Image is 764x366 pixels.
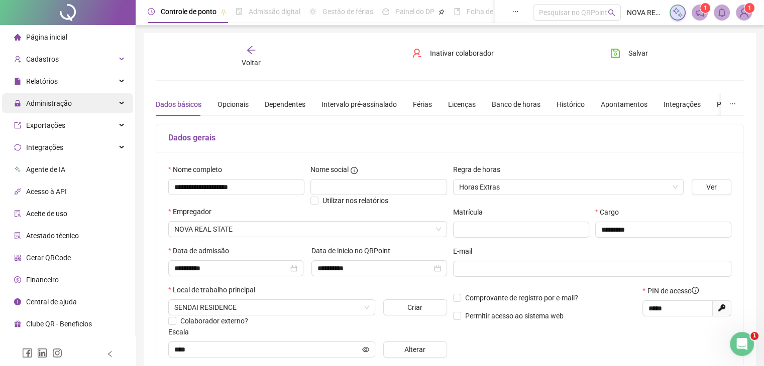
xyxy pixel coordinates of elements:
[148,8,155,15] span: clock-circle
[168,284,262,295] label: Local de trabalho principal
[603,45,656,61] button: Salvar
[730,332,754,356] iframe: Intercom live chat
[14,56,21,63] span: user-add
[404,344,425,355] span: Alterar
[628,48,648,59] span: Salvar
[168,245,236,256] label: Data de admissão
[453,207,489,218] label: Matrícula
[736,5,751,20] img: 80526
[168,206,218,217] label: Empregador
[180,317,248,325] span: Colaborador externo?
[106,350,114,357] span: left
[395,8,434,16] span: Painel do DP
[168,164,229,175] label: Nome completo
[672,7,683,18] img: sparkle-icon.fc2bf0ac1784a2077858766a79e2daf3.svg
[14,144,21,151] span: sync
[311,245,397,256] label: Data de início no QRPoint
[52,348,62,358] span: instagram
[383,299,447,315] button: Criar
[26,99,72,107] span: Administração
[14,34,21,41] span: home
[700,3,710,13] sup: 1
[26,77,58,85] span: Relatórios
[14,298,21,305] span: info-circle
[26,254,71,262] span: Gerar QRCode
[721,93,744,116] button: ellipsis
[453,246,479,257] label: E-mail
[217,99,249,110] div: Opcionais
[37,348,47,358] span: linkedin
[322,8,373,16] span: Gestão de férias
[14,276,21,283] span: dollar
[14,188,21,195] span: api
[750,332,758,340] span: 1
[492,99,540,110] div: Banco de horas
[26,143,63,151] span: Integrações
[695,8,704,17] span: notification
[174,300,369,315] span: ALAMEDA PRINCEZA IZABEL, 286, MERCES, CURITIBA, PARANÁ
[439,9,445,15] span: pushpin
[242,59,261,67] span: Voltar
[383,341,447,357] button: Alterar
[601,99,647,110] div: Apontamentos
[14,320,21,327] span: gift
[14,78,21,85] span: file
[412,48,422,58] span: user-delete
[351,167,358,174] span: info-circle
[362,346,369,353] span: eye
[321,99,397,110] div: Intervalo pré-assinalado
[310,164,349,175] span: Nome social
[717,99,756,110] div: Preferências
[704,5,707,12] span: 1
[168,326,195,337] label: Escala
[407,302,422,313] span: Criar
[748,5,751,12] span: 1
[664,99,701,110] div: Integrações
[309,8,316,15] span: sun
[692,287,699,294] span: info-circle
[26,55,59,63] span: Cadastros
[265,99,305,110] div: Dependentes
[692,179,731,195] button: Ver
[557,99,585,110] div: Histórico
[465,312,564,320] span: Permitir acesso ao sistema web
[26,298,77,306] span: Central de ajuda
[26,210,67,218] span: Aceite de uso
[26,33,67,41] span: Página inicial
[14,232,21,239] span: solution
[647,285,699,296] span: PIN de acesso
[430,48,494,59] span: Inativar colaborador
[26,232,79,240] span: Atestado técnico
[512,8,519,15] span: ellipsis
[14,122,21,129] span: export
[448,99,476,110] div: Licenças
[221,9,227,15] span: pushpin
[627,7,664,18] span: NOVA REAL STATE
[26,276,59,284] span: Financeiro
[14,254,21,261] span: qrcode
[454,8,461,15] span: book
[249,8,300,16] span: Admissão digital
[413,99,432,110] div: Férias
[453,164,507,175] label: Regra de horas
[14,100,21,107] span: lock
[26,165,65,173] span: Agente de IA
[465,294,578,302] span: Comprovante de registro por e-mail?
[706,181,717,193] span: Ver
[26,188,67,196] span: Acesso à API
[467,8,531,16] span: Folha de pagamento
[156,99,201,110] div: Dados básicos
[459,179,678,195] span: Horas Extras
[404,45,501,61] button: Inativar colaborador
[744,3,754,13] sup: Atualize o seu contato no menu Meus Dados
[595,207,625,218] label: Cargo
[246,45,256,55] span: arrow-left
[161,8,216,16] span: Controle de ponto
[174,222,441,237] span: NOVA REAL STATE
[168,132,731,144] h5: Dados gerais
[236,8,243,15] span: file-done
[382,8,389,15] span: dashboard
[610,48,620,58] span: save
[729,100,736,107] span: ellipsis
[26,320,92,328] span: Clube QR - Beneficios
